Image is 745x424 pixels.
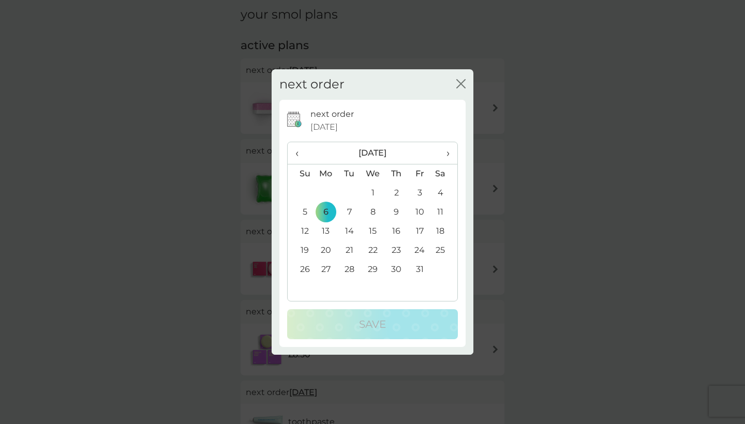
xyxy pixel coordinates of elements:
[385,203,408,222] td: 9
[338,241,361,260] td: 21
[288,241,314,260] td: 19
[338,260,361,279] td: 28
[361,222,385,241] td: 15
[456,79,466,90] button: close
[385,260,408,279] td: 30
[408,184,431,203] td: 3
[361,241,385,260] td: 22
[359,316,386,332] p: Save
[287,309,458,339] button: Save
[288,164,314,184] th: Su
[385,164,408,184] th: Th
[408,241,431,260] td: 24
[314,260,338,279] td: 27
[310,108,354,121] p: next order
[408,260,431,279] td: 31
[431,203,457,222] td: 11
[279,77,345,92] h2: next order
[338,164,361,184] th: Tu
[431,222,457,241] td: 18
[408,164,431,184] th: Fr
[338,222,361,241] td: 14
[314,241,338,260] td: 20
[314,142,431,164] th: [DATE]
[288,222,314,241] td: 12
[314,164,338,184] th: Mo
[361,203,385,222] td: 8
[314,222,338,241] td: 13
[408,222,431,241] td: 17
[431,184,457,203] td: 4
[288,203,314,222] td: 5
[314,203,338,222] td: 6
[431,164,457,184] th: Sa
[361,260,385,279] td: 29
[385,222,408,241] td: 16
[385,241,408,260] td: 23
[288,260,314,279] td: 26
[385,184,408,203] td: 2
[361,184,385,203] td: 1
[295,142,306,164] span: ‹
[361,164,385,184] th: We
[439,142,450,164] span: ›
[310,120,338,134] span: [DATE]
[431,241,457,260] td: 25
[408,203,431,222] td: 10
[338,203,361,222] td: 7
